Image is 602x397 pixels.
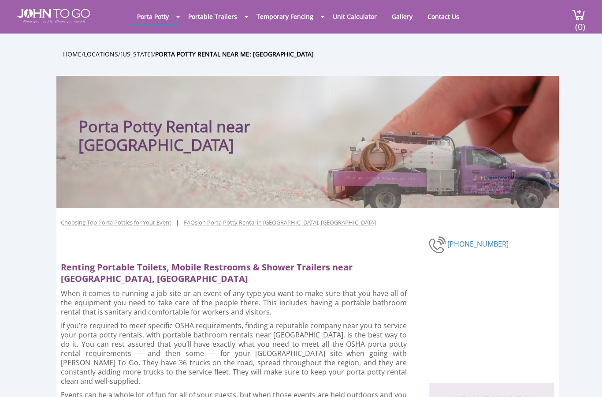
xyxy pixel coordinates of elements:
span: (0) [575,14,585,33]
a: Contact Us [421,8,466,25]
a: Porta Potty [130,8,175,25]
img: JOHN to go [17,9,90,23]
button: Live Chat [567,362,602,397]
h2: Renting Portable Toilets, Mobile Restrooms & Shower Trailers near [GEOGRAPHIC_DATA], [GEOGRAPHIC_... [61,257,414,285]
a: Porta Potty Rental Near Me: [GEOGRAPHIC_DATA] [155,50,314,58]
a: FAQs on Porta Potty Rental in [GEOGRAPHIC_DATA], [GEOGRAPHIC_DATA] [184,218,376,227]
a: Gallery [385,8,419,25]
a: Portable Trailers [182,8,244,25]
h1: Porta Potty Rental near [GEOGRAPHIC_DATA] [78,94,363,154]
a: Home [63,50,82,58]
p: If you’re required to meet specific OSHA requirements, finding a reputable company near you to se... [61,321,407,386]
img: phone-number [429,235,447,255]
p: When it comes to running a job site or an event of any type you want to make sure that you have a... [61,289,407,317]
a: Locations [84,50,118,58]
a: Unit Calculator [326,8,383,25]
span: | [176,218,179,236]
a: Choosing Top Porta Potties for Your Event [61,218,171,227]
ul: / / / [63,49,565,59]
a: [PHONE_NUMBER] [447,239,509,249]
img: Truck [316,126,554,208]
img: cart a [572,9,585,21]
a: [US_STATE] [120,50,153,58]
a: Temporary Fencing [250,8,320,25]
